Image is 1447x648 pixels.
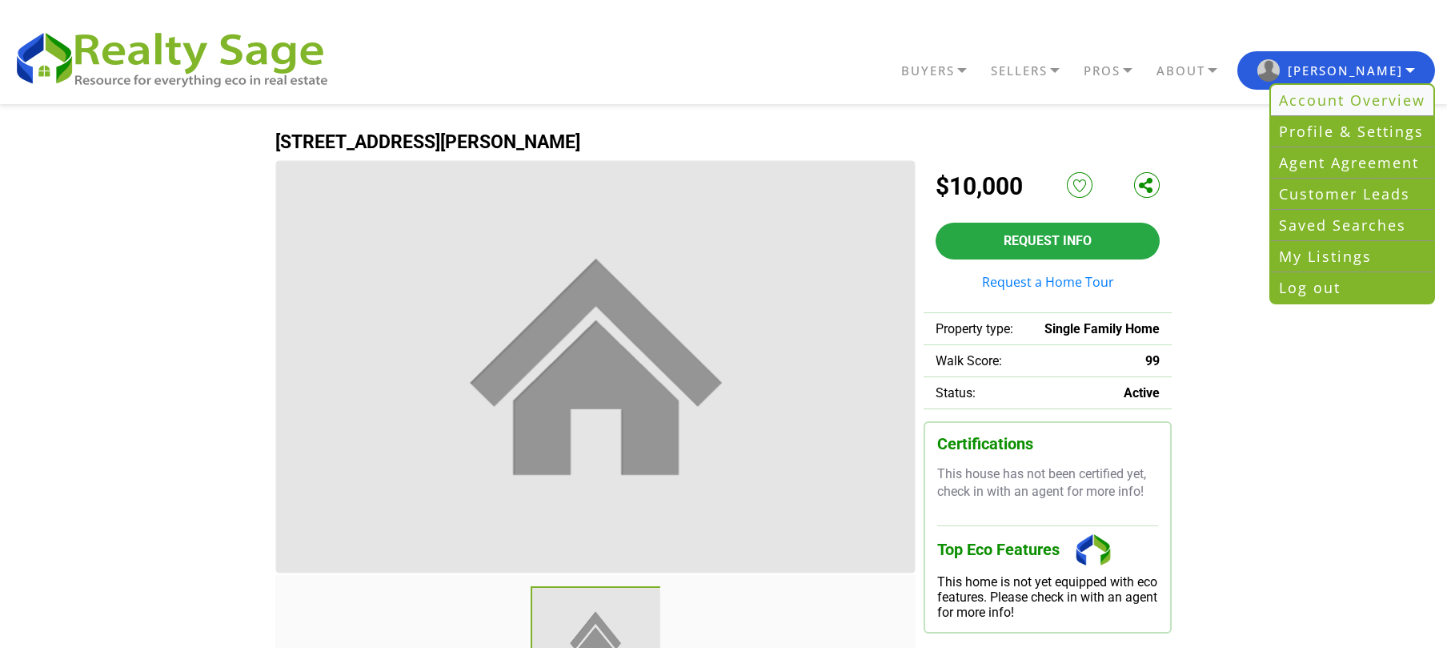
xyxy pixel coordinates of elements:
a: Agent Agreement [1271,147,1433,179]
span: Property type: [936,321,1013,336]
span: Single Family Home [1044,321,1160,336]
a: Account Overview [1271,85,1433,116]
button: Request Info [936,223,1160,260]
a: BUYERS [897,57,987,85]
h1: [STREET_ADDRESS][PERSON_NAME] [275,132,1172,152]
img: REALTY SAGE [12,26,344,90]
p: This house has not been certified yet, check in with an agent for more info! [937,465,1158,501]
a: Customer Leads [1271,179,1433,210]
h2: $10,000 [936,172,1023,200]
a: My Listings [1271,241,1433,272]
span: Active [1124,385,1160,400]
a: Profile & Settings [1271,116,1433,147]
a: Saved Searches [1271,210,1433,241]
h3: Top Eco Features [937,525,1158,574]
h3: Certifications [937,435,1158,453]
span: Status: [936,385,976,400]
div: This home is not yet equipped with eco features. Please check in with an agent for more info! [937,574,1158,620]
button: RS user logo [PERSON_NAME] [1237,51,1435,90]
a: Request a Home Tour [936,276,1160,288]
span: 99 [1145,353,1160,368]
a: Log out [1271,272,1433,303]
a: SELLERS [987,57,1080,85]
a: ABOUT [1152,57,1237,85]
img: RS user logo [1257,59,1280,82]
a: PROS [1080,57,1152,85]
span: Walk Score: [936,353,1002,368]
